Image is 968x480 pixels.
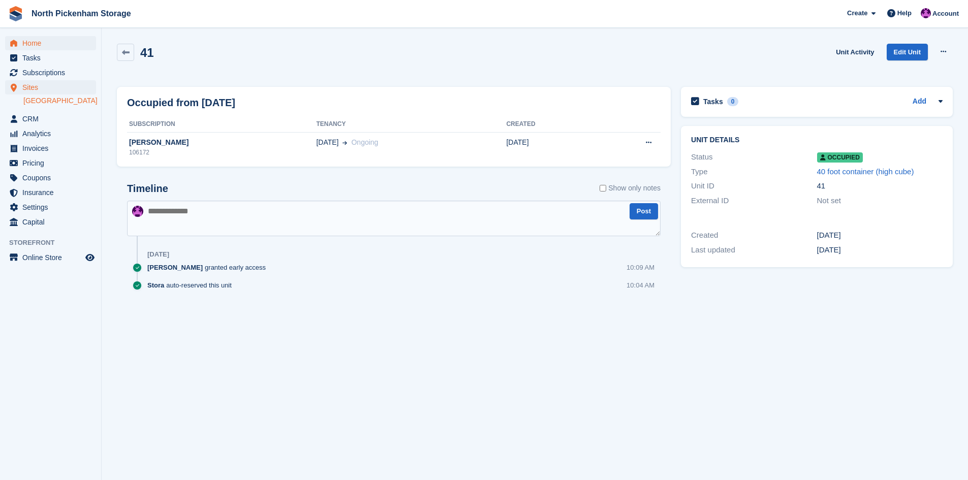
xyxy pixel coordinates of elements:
h2: Tasks [703,97,723,106]
button: Post [630,203,658,220]
a: Edit Unit [887,44,928,60]
span: CRM [22,112,83,126]
div: 0 [727,97,739,106]
a: menu [5,185,96,200]
div: [DATE] [147,250,169,259]
span: Ongoing [351,138,378,146]
td: [DATE] [506,132,595,163]
div: [DATE] [817,230,943,241]
a: menu [5,66,96,80]
h2: 41 [140,46,154,59]
div: 106172 [127,148,316,157]
span: Occupied [817,152,863,163]
span: Storefront [9,238,101,248]
a: Add [913,96,926,108]
a: menu [5,36,96,50]
h2: Occupied from [DATE] [127,95,235,110]
span: Subscriptions [22,66,83,80]
span: Online Store [22,250,83,265]
div: Status [691,151,817,163]
div: 10:09 AM [627,263,654,272]
a: menu [5,51,96,65]
span: Home [22,36,83,50]
span: Capital [22,215,83,229]
div: Unit ID [691,180,817,192]
div: Last updated [691,244,817,256]
span: [DATE] [316,137,338,148]
span: Create [847,8,867,18]
a: menu [5,215,96,229]
a: menu [5,200,96,214]
h2: Unit details [691,136,943,144]
span: Tasks [22,51,83,65]
div: 10:04 AM [627,280,654,290]
span: Help [897,8,912,18]
a: menu [5,171,96,185]
span: Insurance [22,185,83,200]
div: 41 [817,180,943,192]
a: menu [5,156,96,170]
input: Show only notes [600,183,606,194]
a: menu [5,250,96,265]
a: menu [5,141,96,155]
img: James Gulliver [921,8,931,18]
div: Created [691,230,817,241]
div: Not set [817,195,943,207]
span: Pricing [22,156,83,170]
span: Stora [147,280,164,290]
h2: Timeline [127,183,168,195]
th: Tenancy [316,116,506,133]
div: [PERSON_NAME] [127,137,316,148]
div: auto-reserved this unit [147,280,237,290]
th: Created [506,116,595,133]
div: Type [691,166,817,178]
div: granted early access [147,263,271,272]
div: [DATE] [817,244,943,256]
label: Show only notes [600,183,661,194]
span: Sites [22,80,83,94]
a: menu [5,80,96,94]
th: Subscription [127,116,316,133]
span: Invoices [22,141,83,155]
img: stora-icon-8386f47178a22dfd0bd8f6a31ec36ba5ce8667c1dd55bd0f319d3a0aa187defe.svg [8,6,23,21]
img: James Gulliver [132,206,143,217]
a: menu [5,126,96,141]
span: [PERSON_NAME] [147,263,203,272]
a: Preview store [84,251,96,264]
span: Coupons [22,171,83,185]
a: 40 foot container (high cube) [817,167,914,176]
a: [GEOGRAPHIC_DATA] [23,96,96,106]
span: Settings [22,200,83,214]
span: Analytics [22,126,83,141]
div: External ID [691,195,817,207]
a: Unit Activity [832,44,878,60]
span: Account [932,9,959,19]
a: menu [5,112,96,126]
a: North Pickenham Storage [27,5,135,22]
